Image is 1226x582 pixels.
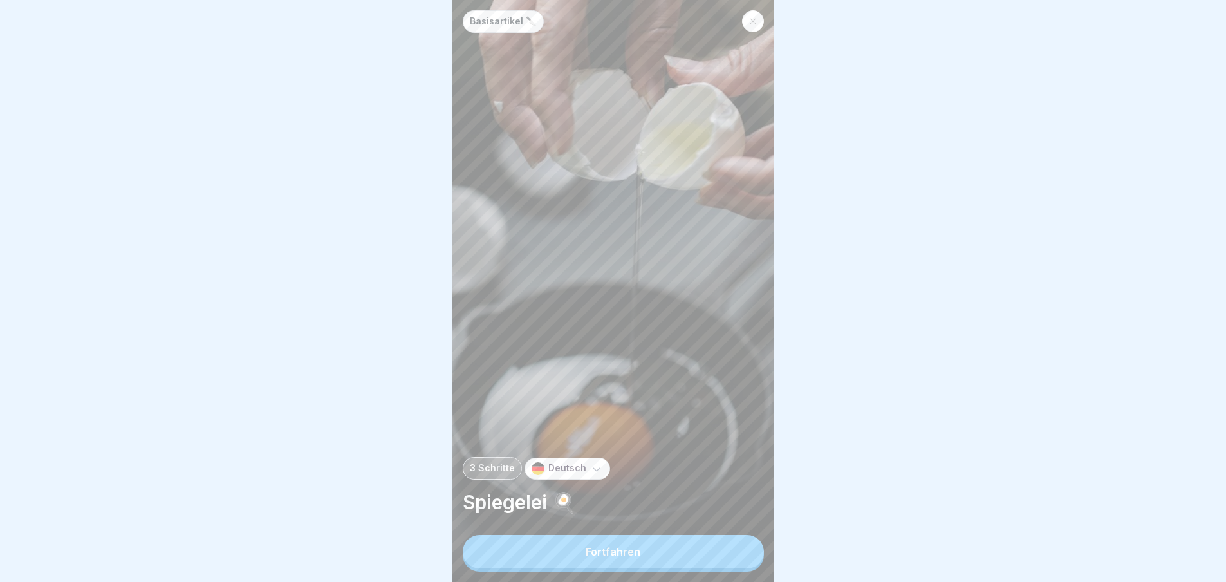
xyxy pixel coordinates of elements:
[463,490,764,514] p: Spiegelei 🍳
[470,463,515,474] p: 3 Schritte
[548,463,586,474] p: Deutsch
[532,462,544,475] img: de.svg
[463,535,764,568] button: Fortfahren
[470,16,537,27] p: Basisartikel 🔪
[586,546,640,558] div: Fortfahren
